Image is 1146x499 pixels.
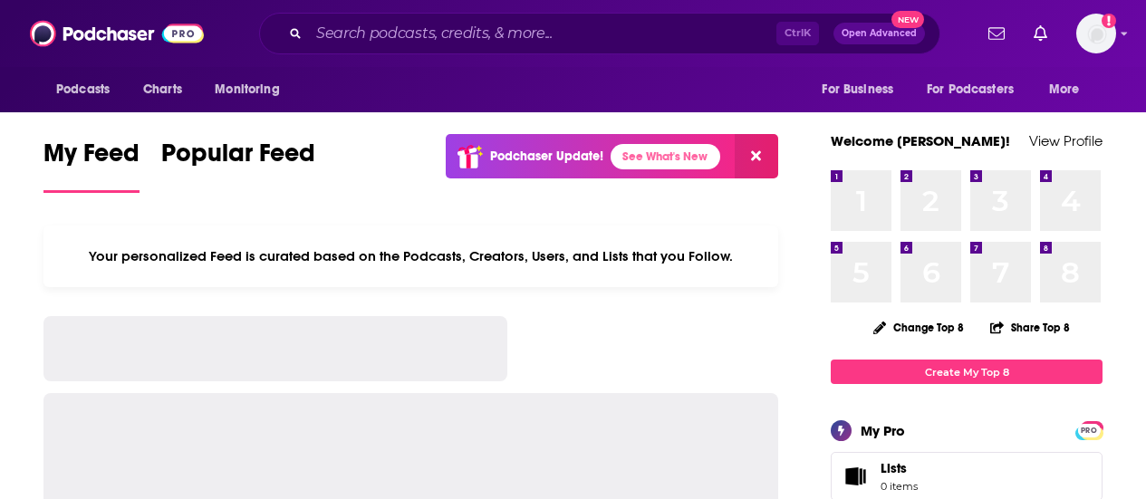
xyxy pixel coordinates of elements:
[809,72,916,107] button: open menu
[309,19,776,48] input: Search podcasts, credits, & more...
[161,138,315,193] a: Popular Feed
[915,72,1040,107] button: open menu
[861,422,905,439] div: My Pro
[56,77,110,102] span: Podcasts
[837,464,873,489] span: Lists
[881,480,918,493] span: 0 items
[1076,14,1116,53] button: Show profile menu
[989,310,1071,345] button: Share Top 8
[881,460,918,476] span: Lists
[891,11,924,28] span: New
[1036,72,1103,107] button: open menu
[43,138,140,179] span: My Feed
[1026,18,1055,49] a: Show notifications dropdown
[259,13,940,54] div: Search podcasts, credits, & more...
[30,16,204,51] img: Podchaser - Follow, Share and Rate Podcasts
[842,29,917,38] span: Open Advanced
[776,22,819,45] span: Ctrl K
[490,149,603,164] p: Podchaser Update!
[202,72,303,107] button: open menu
[881,460,907,476] span: Lists
[1076,14,1116,53] img: User Profile
[833,23,925,44] button: Open AdvancedNew
[1078,423,1100,437] a: PRO
[131,72,193,107] a: Charts
[611,144,720,169] a: See What's New
[1049,77,1080,102] span: More
[215,77,279,102] span: Monitoring
[1029,132,1103,149] a: View Profile
[927,77,1014,102] span: For Podcasters
[831,132,1010,149] a: Welcome [PERSON_NAME]!
[161,138,315,179] span: Popular Feed
[822,77,893,102] span: For Business
[831,360,1103,384] a: Create My Top 8
[1076,14,1116,53] span: Logged in as maddieFHTGI
[43,138,140,193] a: My Feed
[43,226,778,287] div: Your personalized Feed is curated based on the Podcasts, Creators, Users, and Lists that you Follow.
[143,77,182,102] span: Charts
[43,72,133,107] button: open menu
[981,18,1012,49] a: Show notifications dropdown
[862,316,975,339] button: Change Top 8
[1078,424,1100,437] span: PRO
[1102,14,1116,28] svg: Add a profile image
